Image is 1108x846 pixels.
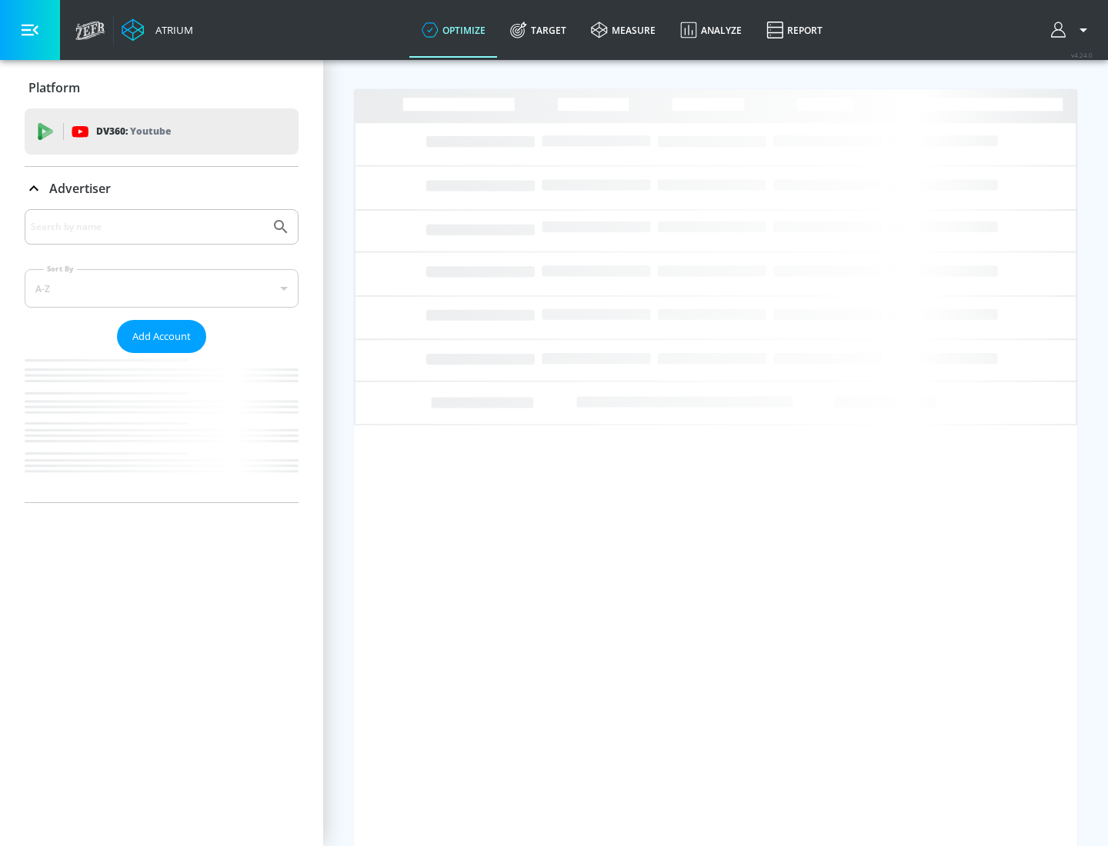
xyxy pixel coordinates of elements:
button: Add Account [117,320,206,353]
span: v 4.24.0 [1071,51,1093,59]
label: Sort By [44,264,77,274]
span: Add Account [132,328,191,345]
a: Analyze [668,2,754,58]
p: Youtube [130,123,171,139]
div: Atrium [149,23,193,37]
input: Search by name [31,217,264,237]
div: Advertiser [25,209,299,502]
div: Platform [25,66,299,109]
a: Report [754,2,835,58]
nav: list of Advertiser [25,353,299,502]
div: A-Z [25,269,299,308]
div: Advertiser [25,167,299,210]
a: Target [498,2,579,58]
div: DV360: Youtube [25,108,299,155]
p: DV360: [96,123,171,140]
a: Atrium [122,18,193,42]
p: Platform [28,79,80,96]
a: optimize [409,2,498,58]
a: measure [579,2,668,58]
p: Advertiser [49,180,111,197]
